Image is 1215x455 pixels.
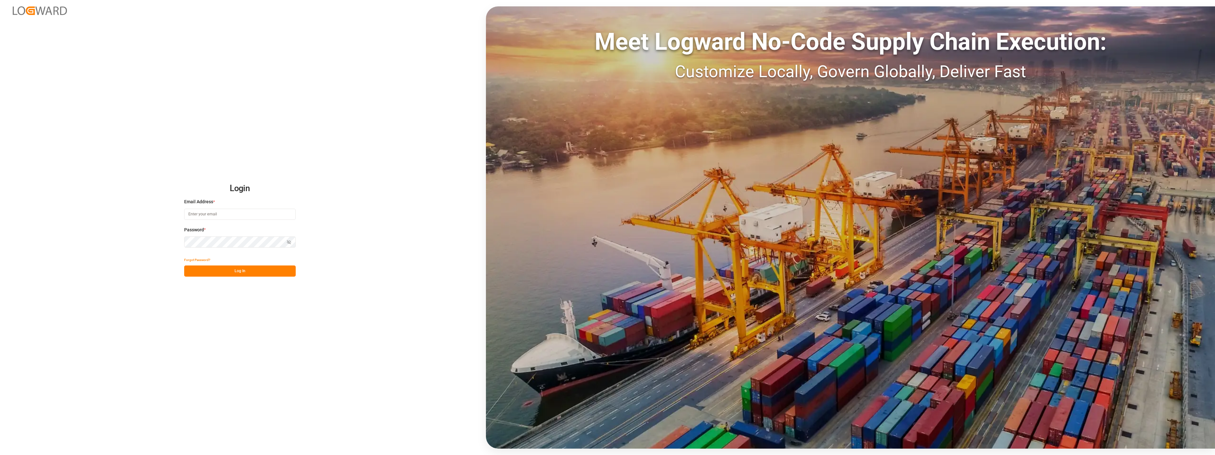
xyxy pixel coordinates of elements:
input: Enter your email [184,209,296,220]
img: Logward_new_orange.png [13,6,67,15]
span: Email Address [184,198,213,205]
h2: Login [184,178,296,199]
div: Meet Logward No-Code Supply Chain Execution: [486,24,1215,59]
button: Log In [184,265,296,277]
button: Forgot Password? [184,254,210,265]
span: Password [184,227,204,233]
div: Customize Locally, Govern Globally, Deliver Fast [486,59,1215,84]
